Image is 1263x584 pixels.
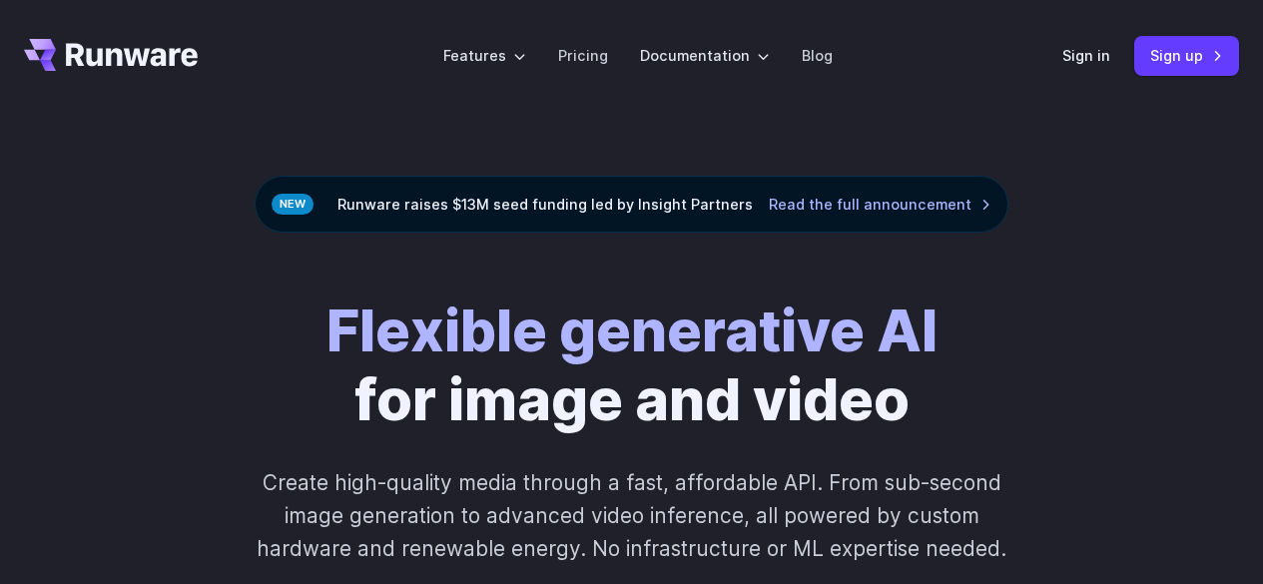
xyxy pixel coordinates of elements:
[769,193,991,216] a: Read the full announcement
[1134,36,1239,75] a: Sign up
[243,466,1020,566] p: Create high-quality media through a fast, affordable API. From sub-second image generation to adv...
[640,44,770,67] label: Documentation
[558,44,608,67] a: Pricing
[255,176,1008,233] div: Runware raises $13M seed funding led by Insight Partners
[443,44,526,67] label: Features
[24,39,198,71] a: Go to /
[326,296,938,434] h1: for image and video
[326,295,938,365] strong: Flexible generative AI
[1062,44,1110,67] a: Sign in
[802,44,833,67] a: Blog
